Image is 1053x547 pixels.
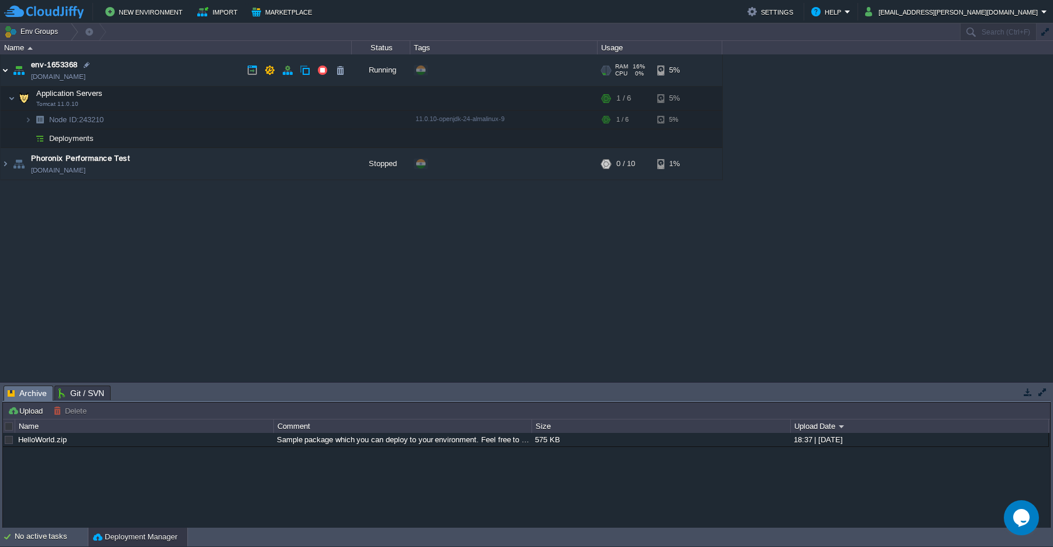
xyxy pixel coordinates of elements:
div: 1 / 6 [616,111,629,129]
span: CPU [615,70,627,77]
button: Settings [747,5,797,19]
button: [EMAIL_ADDRESS][PERSON_NAME][DOMAIN_NAME] [865,5,1041,19]
button: Help [811,5,845,19]
button: Delete [53,405,90,416]
button: Marketplace [252,5,315,19]
span: 243210 [48,115,105,125]
span: Git / SVN [59,386,104,400]
a: Application ServersTomcat 11.0.10 [35,89,104,98]
img: AMDAwAAAACH5BAEAAAAALAAAAAABAAEAAAICRAEAOw== [28,47,33,50]
div: Name [1,41,351,54]
a: [DOMAIN_NAME] [31,71,85,82]
button: Upload [8,405,46,416]
a: HelloWorld.zip [18,435,67,444]
div: 0 / 10 [616,148,635,180]
div: 575 KB [532,433,789,446]
div: Size [533,419,790,433]
img: CloudJiffy [4,5,84,19]
span: [DOMAIN_NAME] [31,164,85,176]
div: No active tasks [15,528,88,546]
div: Status [352,41,410,54]
img: AMDAwAAAACH5BAEAAAAALAAAAAABAAEAAAICRAEAOw== [1,54,10,86]
a: Node ID:243210 [48,115,105,125]
img: AMDAwAAAACH5BAEAAAAALAAAAAABAAEAAAICRAEAOw== [25,111,32,129]
div: Name [16,419,273,433]
img: AMDAwAAAACH5BAEAAAAALAAAAAABAAEAAAICRAEAOw== [32,111,48,129]
div: 5% [657,111,695,129]
span: Archive [8,386,47,401]
span: Application Servers [35,88,104,98]
button: Import [197,5,241,19]
div: 5% [657,54,695,86]
div: Running [352,54,410,86]
iframe: chat widget [1004,500,1041,535]
button: New Environment [105,5,186,19]
span: 16% [633,63,645,70]
img: AMDAwAAAACH5BAEAAAAALAAAAAABAAEAAAICRAEAOw== [1,148,10,180]
div: 1% [657,148,695,180]
div: Stopped [352,148,410,180]
div: Tags [411,41,597,54]
img: AMDAwAAAACH5BAEAAAAALAAAAAABAAEAAAICRAEAOw== [16,87,32,110]
span: RAM [615,63,628,70]
div: 5% [657,87,695,110]
img: AMDAwAAAACH5BAEAAAAALAAAAAABAAEAAAICRAEAOw== [11,54,27,86]
span: Tomcat 11.0.10 [36,101,78,108]
a: Phoronix Performance Test [31,153,130,164]
div: Usage [598,41,722,54]
span: 11.0.10-openjdk-24-almalinux-9 [416,115,505,122]
div: Sample package which you can deploy to your environment. Feel free to delete and upload a package... [274,433,531,446]
span: 0% [632,70,644,77]
img: AMDAwAAAACH5BAEAAAAALAAAAAABAAEAAAICRAEAOw== [32,129,48,147]
a: Deployments [48,133,95,143]
button: Deployment Manager [93,531,177,543]
a: env-1653368 [31,59,78,71]
div: 1 / 6 [616,87,631,110]
div: Upload Date [791,419,1048,433]
div: Comment [275,419,531,433]
button: Env Groups [4,23,62,40]
img: AMDAwAAAACH5BAEAAAAALAAAAAABAAEAAAICRAEAOw== [8,87,15,110]
img: AMDAwAAAACH5BAEAAAAALAAAAAABAAEAAAICRAEAOw== [25,129,32,147]
div: 18:37 | [DATE] [791,433,1048,446]
img: AMDAwAAAACH5BAEAAAAALAAAAAABAAEAAAICRAEAOw== [11,148,27,180]
span: Node ID: [49,115,79,124]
